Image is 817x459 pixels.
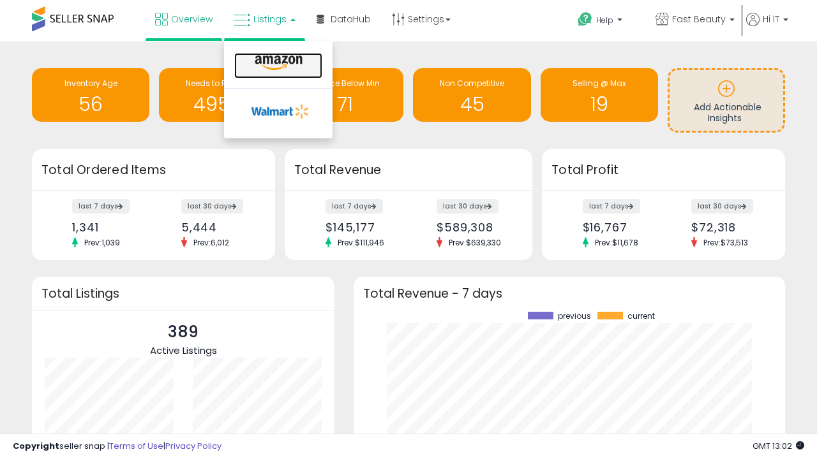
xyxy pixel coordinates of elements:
span: Prev: $73,513 [697,237,754,248]
label: last 7 days [326,199,383,214]
span: Help [596,15,613,25]
a: Hi IT [746,13,788,41]
label: last 30 days [691,199,753,214]
h1: 71 [292,94,397,115]
i: Get Help [577,11,593,27]
span: Listings [253,13,287,25]
a: Selling @ Max 19 [541,68,658,122]
a: Non Competitive 45 [413,68,530,122]
span: Inventory Age [64,78,117,89]
a: Needs to Reprice 4956 [159,68,276,122]
span: Active Listings [150,344,217,357]
span: Selling @ Max [573,78,626,89]
span: BB Price Below Min [310,78,380,89]
span: Hi IT [763,13,779,25]
span: Prev: 6,012 [187,237,236,248]
h1: 56 [38,94,143,115]
h3: Total Listings [41,289,325,298]
label: last 7 days [72,199,130,214]
span: Prev: $11,678 [588,237,645,248]
span: Overview [171,13,213,25]
span: 2025-09-9 13:02 GMT [753,440,804,452]
span: DataHub [331,13,371,25]
div: $145,177 [326,221,399,234]
span: Prev: $639,330 [442,237,507,248]
h1: 19 [547,94,652,115]
span: Non Competitive [440,78,504,89]
span: previous [558,312,591,321]
h1: 4956 [165,94,270,115]
div: seller snap | | [13,441,221,453]
h1: 45 [419,94,524,115]
h3: Total Profit [551,161,776,179]
span: Needs to Reprice [186,78,250,89]
a: Privacy Policy [165,440,221,452]
a: Inventory Age 56 [32,68,149,122]
strong: Copyright [13,440,59,452]
p: 389 [150,320,217,344]
label: last 7 days [583,199,640,214]
a: Add Actionable Insights [670,70,783,131]
span: Prev: $111,946 [331,237,391,248]
h3: Total Revenue [294,161,523,179]
span: Add Actionable Insights [694,101,761,125]
div: 1,341 [72,221,144,234]
div: $589,308 [437,221,510,234]
span: current [627,312,655,321]
div: $72,318 [691,221,763,234]
span: Fast Beauty [672,13,726,25]
span: Prev: 1,039 [78,237,126,248]
a: Terms of Use [109,440,163,452]
a: Help [567,2,644,41]
label: last 30 days [437,199,498,214]
h3: Total Revenue - 7 days [363,289,776,298]
a: BB Price Below Min 71 [286,68,403,122]
h3: Total Ordered Items [41,161,266,179]
div: $16,767 [583,221,654,234]
label: last 30 days [181,199,243,214]
div: 5,444 [181,221,253,234]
